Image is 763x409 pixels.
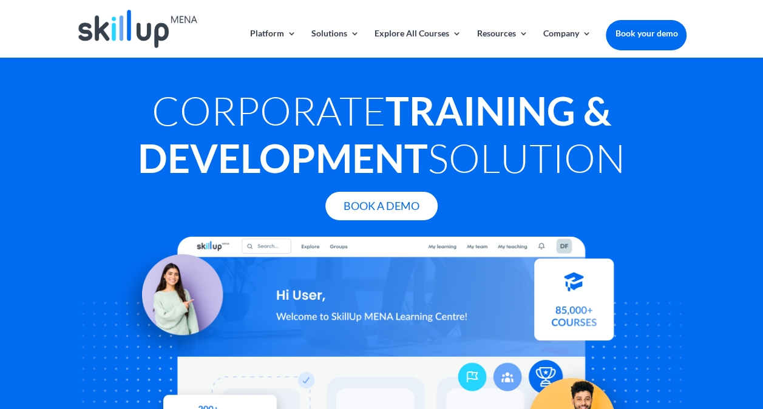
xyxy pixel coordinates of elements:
[78,10,197,48] img: Skillup Mena
[76,87,687,188] h1: Corporate Solution
[606,20,687,47] a: Book your demo
[138,87,611,181] strong: Training & Development
[543,29,591,58] a: Company
[311,29,359,58] a: Solutions
[375,29,461,58] a: Explore All Courses
[476,29,527,58] a: Resources
[534,254,614,336] img: Courses library - SkillUp MENA
[250,29,296,58] a: Platform
[113,249,235,371] img: Learning Management Solution - SkillUp
[561,278,763,409] iframe: Chat Widget
[325,192,438,220] a: Book A Demo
